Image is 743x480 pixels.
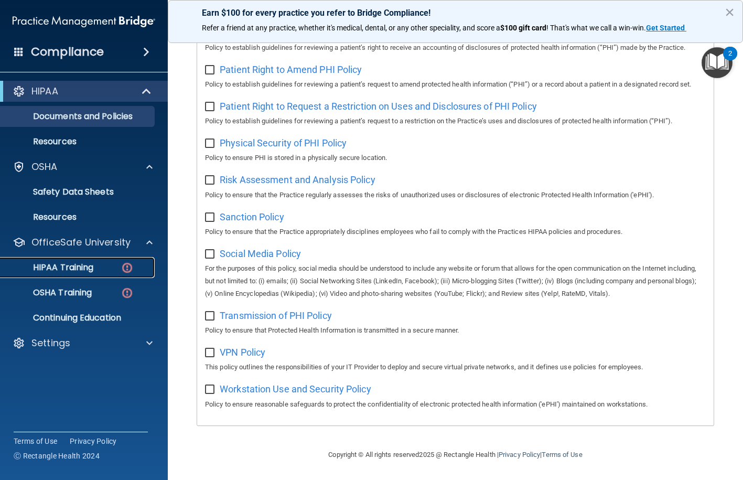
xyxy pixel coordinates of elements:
[7,313,150,323] p: Continuing Education
[7,187,150,197] p: Safety Data Sheets
[205,189,706,201] p: Policy to ensure that the Practice regularly assesses the risks of unauthorized uses or disclosur...
[220,174,375,185] span: Risk Assessment and Analysis Policy
[31,85,58,98] p: HIPAA
[725,4,735,20] button: Close
[14,436,57,446] a: Terms of Use
[646,24,686,32] a: Get Started
[70,436,117,446] a: Privacy Policy
[14,451,100,461] span: Ⓒ Rectangle Health 2024
[220,137,347,148] span: Physical Security of PHI Policy
[205,41,706,54] p: Policy to establish guidelines for reviewing a patient’s right to receive an accounting of disclo...
[13,161,153,173] a: OSHA
[13,236,153,249] a: OfficeSafe University
[13,11,155,32] img: PMB logo
[728,54,732,67] div: 2
[7,262,93,273] p: HIPAA Training
[264,438,647,472] div: Copyright © All rights reserved 2025 @ Rectangle Health | |
[205,262,706,300] p: For the purposes of this policy, social media should be understood to include any website or foru...
[121,261,134,274] img: danger-circle.6113f641.png
[220,383,371,394] span: Workstation Use and Security Policy
[205,398,706,411] p: Policy to ensure reasonable safeguards to protect the confidentiality of electronic protected hea...
[500,24,546,32] strong: $100 gift card
[205,115,706,127] p: Policy to establish guidelines for reviewing a patient’s request to a restriction on the Practice...
[562,406,730,447] iframe: Drift Widget Chat Controller
[205,361,706,374] p: This policy outlines the responsibilities of your IT Provider to deploy and secure virtual privat...
[220,101,537,112] span: Patient Right to Request a Restriction on Uses and Disclosures of PHI Policy
[31,161,58,173] p: OSHA
[121,286,134,300] img: danger-circle.6113f641.png
[13,85,152,98] a: HIPAA
[499,451,540,458] a: Privacy Policy
[202,8,709,18] p: Earn $100 for every practice you refer to Bridge Compliance!
[7,212,150,222] p: Resources
[205,324,706,337] p: Policy to ensure that Protected Health Information is transmitted in a secure manner.
[542,451,582,458] a: Terms of Use
[220,347,265,358] span: VPN Policy
[220,211,284,222] span: Sanction Policy
[202,24,500,32] span: Refer a friend at any practice, whether it's medical, dental, or any other speciality, and score a
[646,24,685,32] strong: Get Started
[7,287,92,298] p: OSHA Training
[31,236,131,249] p: OfficeSafe University
[205,152,706,164] p: Policy to ensure PHI is stored in a physically secure location.
[702,47,733,78] button: Open Resource Center, 2 new notifications
[220,310,332,321] span: Transmission of PHI Policy
[7,111,150,122] p: Documents and Policies
[31,337,70,349] p: Settings
[31,45,104,59] h4: Compliance
[7,136,150,147] p: Resources
[220,64,362,75] span: Patient Right to Amend PHI Policy
[205,78,706,91] p: Policy to establish guidelines for reviewing a patient’s request to amend protected health inform...
[546,24,646,32] span: ! That's what we call a win-win.
[220,248,301,259] span: Social Media Policy
[205,226,706,238] p: Policy to ensure that the Practice appropriately disciplines employees who fail to comply with th...
[13,337,153,349] a: Settings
